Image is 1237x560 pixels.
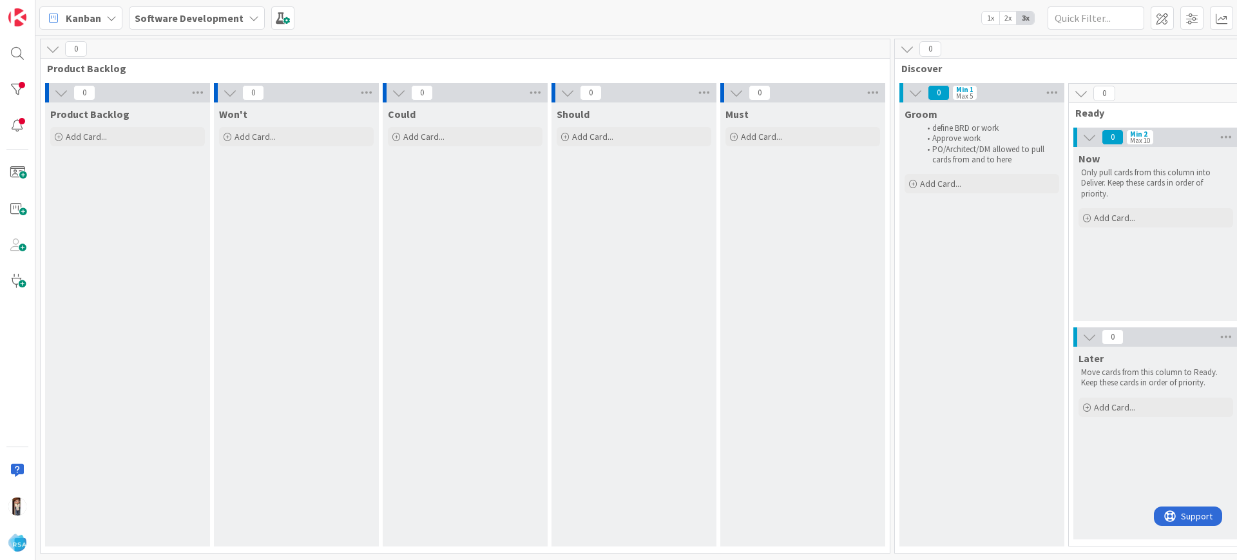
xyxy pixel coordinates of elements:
[920,133,1057,144] li: Approve work
[982,12,999,24] span: 1x
[741,131,782,142] span: Add Card...
[1102,329,1124,345] span: 0
[920,123,1057,133] li: define BRD or work
[235,131,276,142] span: Add Card...
[50,108,129,121] span: Product Backlog
[1017,12,1034,24] span: 3x
[47,62,874,75] span: Product Backlog
[749,85,771,101] span: 0
[411,85,433,101] span: 0
[1079,352,1104,365] span: Later
[920,178,961,189] span: Add Card...
[928,85,950,101] span: 0
[1130,131,1147,137] div: Min 2
[8,497,26,516] img: SK
[1081,168,1231,199] p: Only pull cards from this column into Deliver. Keep these cards in order of priority.
[8,8,26,26] img: Visit kanbanzone.com
[905,108,937,121] span: Groom
[1048,6,1144,30] input: Quick Filter...
[956,93,973,99] div: Max 5
[1093,86,1115,101] span: 0
[1081,367,1231,389] p: Move cards from this column to Ready. Keep these cards in order of priority.
[999,12,1017,24] span: 2x
[725,108,749,121] span: Must
[557,108,590,121] span: Should
[66,10,101,26] span: Kanban
[920,144,1057,166] li: PO/Architect/DM allowed to pull cards from and to here
[1130,137,1150,144] div: Max 10
[1079,152,1100,165] span: Now
[403,131,445,142] span: Add Card...
[73,85,95,101] span: 0
[572,131,613,142] span: Add Card...
[1094,212,1135,224] span: Add Card...
[65,41,87,57] span: 0
[580,85,602,101] span: 0
[1094,401,1135,413] span: Add Card...
[1075,106,1227,119] span: Ready
[901,62,1232,75] span: Discover
[8,534,26,552] img: avatar
[1102,130,1124,145] span: 0
[219,108,247,121] span: Won't
[919,41,941,57] span: 0
[135,12,244,24] b: Software Development
[388,108,416,121] span: Could
[956,86,973,93] div: Min 1
[27,2,59,17] span: Support
[66,131,107,142] span: Add Card...
[242,85,264,101] span: 0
